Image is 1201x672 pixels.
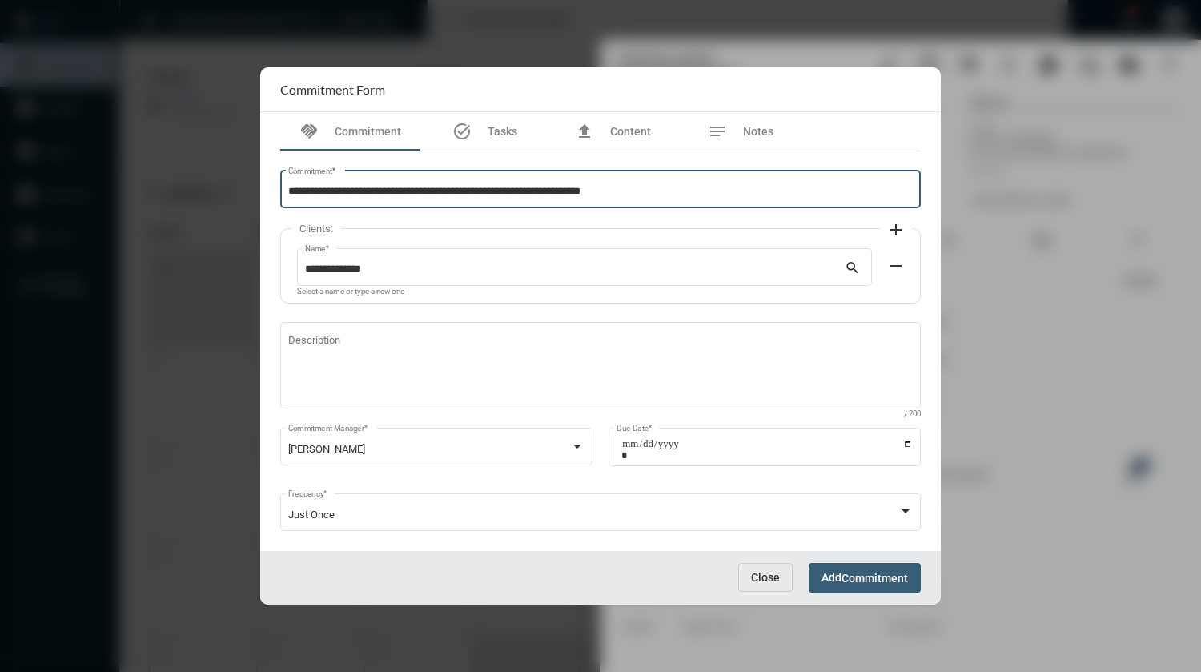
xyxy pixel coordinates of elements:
[751,571,780,584] span: Close
[743,125,773,138] span: Notes
[575,122,594,141] mat-icon: file_upload
[904,410,921,419] mat-hint: / 200
[335,125,401,138] span: Commitment
[299,122,319,141] mat-icon: handshake
[288,509,335,521] span: Just Once
[708,122,727,141] mat-icon: notes
[845,260,864,279] mat-icon: search
[610,125,651,138] span: Content
[488,125,517,138] span: Tasks
[842,572,908,585] span: Commitment
[297,288,404,296] mat-hint: Select a name or type a new one
[280,82,385,97] h2: Commitment Form
[821,571,908,584] span: Add
[809,563,921,593] button: AddCommitment
[886,220,906,239] mat-icon: add
[452,122,472,141] mat-icon: task_alt
[886,256,906,276] mat-icon: remove
[738,563,793,592] button: Close
[291,223,341,235] label: Clients:
[288,443,365,455] span: [PERSON_NAME]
